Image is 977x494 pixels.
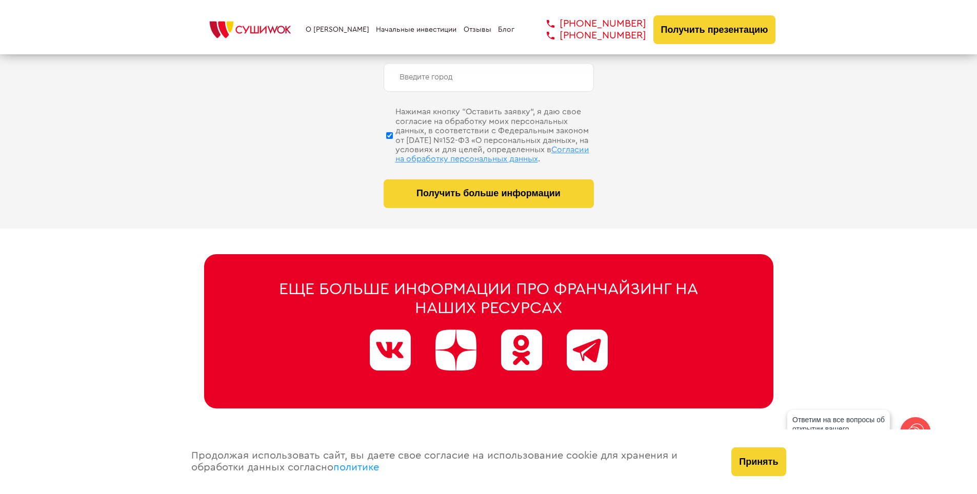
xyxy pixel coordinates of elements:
a: Блог [498,26,514,34]
a: О [PERSON_NAME] [306,26,369,34]
input: Введите город [384,63,594,92]
button: Получить презентацию [653,15,776,44]
span: Получить больше информации [416,188,561,199]
a: Начальные инвестиции [376,26,456,34]
a: [PHONE_NUMBER] [531,30,646,42]
a: [PHONE_NUMBER] [531,18,646,30]
button: Принять [731,447,786,476]
div: Еще больше информации про франчайзинг на наших ресурсах [253,280,725,318]
img: СУШИWOK [202,18,299,41]
span: Согласии на обработку персональных данных [395,146,589,163]
div: Ответим на все вопросы об открытии вашего [PERSON_NAME]! [787,410,890,448]
button: Получить больше информации [384,179,594,208]
a: политике [333,462,379,472]
div: Нажимая кнопку “Оставить заявку”, я даю свое согласие на обработку моих персональных данных, в со... [395,107,594,163]
div: Продолжая использовать сайт, вы даете свое согласие на использование cookie для хранения и обрабо... [181,429,722,494]
a: Отзывы [464,26,491,34]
